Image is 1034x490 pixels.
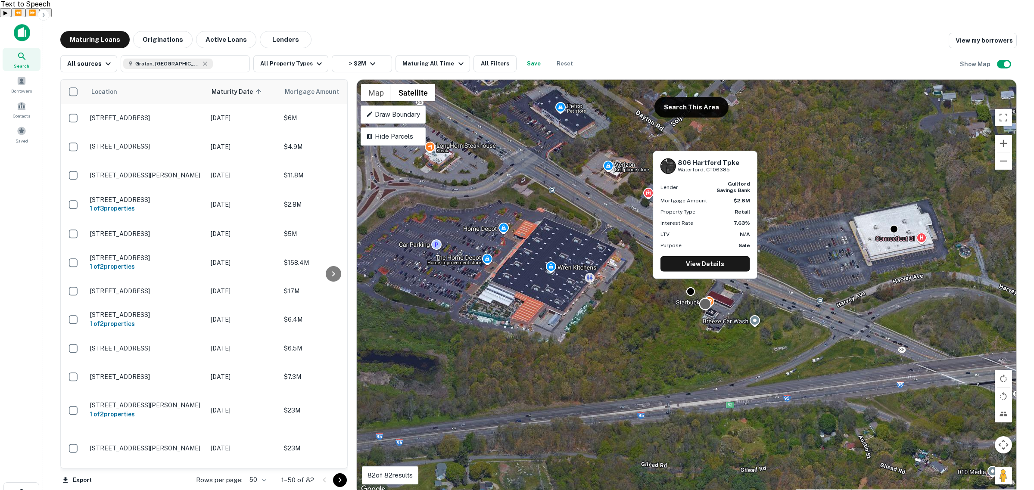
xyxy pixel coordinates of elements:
strong: $2.8M [734,198,750,204]
p: [DATE] [211,443,275,453]
strong: guilford savings bank [716,181,750,193]
span: Borrowers [11,87,32,94]
button: Rotate map clockwise [995,370,1012,387]
button: Lenders [260,31,311,48]
button: Active Loans [196,31,256,48]
p: $6M [284,113,370,123]
p: [DATE] [211,142,275,152]
a: View Details [660,256,750,272]
p: [STREET_ADDRESS][PERSON_NAME] [90,444,202,452]
p: Purpose [660,242,682,249]
button: Zoom out [995,152,1012,170]
p: Lender [660,183,678,191]
a: Search [3,48,40,71]
p: [STREET_ADDRESS] [90,254,202,262]
span: Groton, [GEOGRAPHIC_DATA], [GEOGRAPHIC_DATA] [135,60,200,68]
h6: Show Map [960,59,992,69]
p: [DATE] [211,406,275,415]
p: [STREET_ADDRESS] [90,287,202,295]
button: Originations [133,31,193,48]
p: [DATE] [211,286,275,296]
span: Mortgage Amount [285,87,350,97]
button: Show street map [361,84,391,101]
span: Saved [16,137,28,144]
h6: 1 of 3 properties [90,204,202,213]
p: [DATE] [211,372,275,381]
span: Contacts [13,112,30,119]
p: $158.4M [284,258,370,267]
button: Settings [40,8,52,17]
a: View my borrowers [949,33,1017,48]
h6: 1 of 2 properties [90,262,202,271]
p: [STREET_ADDRESS] [90,230,202,238]
button: Maturing Loans [60,31,130,48]
p: Hide Parcels [366,131,420,142]
button: All Filters [473,55,517,72]
button: Save your search to get updates of matches that match your search criteria. [520,55,548,72]
p: [DATE] [211,258,275,267]
div: 50 [246,474,268,486]
p: Waterford, CT06385 [678,165,739,174]
p: [STREET_ADDRESS] [90,196,202,204]
iframe: Chat Widget [991,421,1034,462]
p: [STREET_ADDRESS][PERSON_NAME] [90,171,202,179]
p: [STREET_ADDRESS][PERSON_NAME] [90,401,202,409]
button: Previous [11,8,25,17]
p: [DATE] [211,171,275,180]
button: Toggle fullscreen view [995,109,1012,126]
p: [STREET_ADDRESS] [90,344,202,352]
button: Drag Pegman onto the map to open Street View [995,467,1012,484]
button: Go to next page [333,473,347,487]
p: $23M [284,443,370,453]
strong: N/A [740,231,750,237]
button: Tilt map [995,405,1012,422]
button: Show satellite imagery [391,84,435,101]
button: Zoom in [995,135,1012,152]
p: Rows per page: [196,475,243,485]
p: [STREET_ADDRESS] [90,143,202,150]
p: [DATE] [211,200,275,209]
span: Search [14,62,29,69]
p: [STREET_ADDRESS] [90,114,202,122]
button: All sources [60,55,117,72]
h6: 1 of 2 properties [90,409,202,419]
span: Location [91,87,117,97]
p: Draw Boundary [366,109,420,120]
p: [DATE] [211,315,275,324]
a: Saved [3,123,40,146]
p: $23M [284,406,370,415]
span: Maturity Date [212,87,264,97]
p: $5M [284,229,370,239]
h6: 1 of 2 properties [90,319,202,329]
p: 1–50 of 82 [281,475,314,485]
div: All sources [67,59,113,69]
button: Reset [551,55,579,72]
p: [STREET_ADDRESS] [90,311,202,319]
p: Mortgage Amount [660,197,707,205]
strong: 7.63% [734,220,750,226]
p: $6.4M [284,315,370,324]
button: Export [60,474,94,487]
th: Mortgage Amount [280,80,374,104]
p: $2.8M [284,200,370,209]
button: All Property Types [253,55,328,72]
p: [DATE] [211,344,275,353]
a: Borrowers [3,73,40,96]
strong: Retail [735,209,750,215]
img: capitalize-icon.png [14,24,30,41]
button: Search This Area [654,97,729,118]
button: > $2M [332,55,392,72]
p: $7.3M [284,372,370,381]
button: Rotate map counterclockwise [995,388,1012,405]
p: 82 of 82 results [368,470,413,481]
p: $11.8M [284,171,370,180]
p: [DATE] [211,113,275,123]
p: [DATE] [211,229,275,239]
div: Maturing All Time [402,59,466,69]
strong: Sale [738,242,750,248]
th: Maturity Date [206,80,280,104]
p: Property Type [660,208,695,216]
